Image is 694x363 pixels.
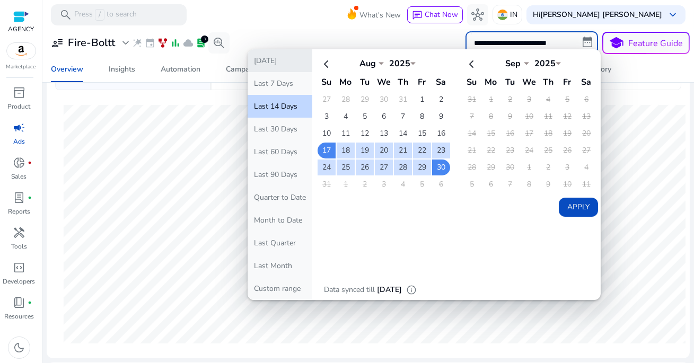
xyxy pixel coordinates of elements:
[74,9,137,21] p: Press to search
[68,37,115,49] h3: Fire-Boltt
[666,8,679,21] span: keyboard_arrow_down
[145,38,155,48] span: event
[248,163,312,186] button: Last 90 Days
[8,102,31,111] p: Product
[13,121,25,134] span: campaign
[170,38,181,48] span: bar_chart
[13,296,25,309] span: book_4
[8,207,30,216] p: Reports
[406,285,417,295] span: info
[529,58,561,69] div: 2025
[384,58,416,69] div: 2025
[3,277,36,286] p: Developers
[13,226,25,239] span: handyman
[248,209,312,232] button: Month to Date
[248,254,312,277] button: Last Month
[629,37,683,50] p: Feature Guide
[248,232,312,254] button: Last Quarter
[208,32,230,54] button: search_insights
[467,4,488,25] button: hub
[213,37,225,49] span: search_insights
[95,9,104,21] span: /
[183,38,194,48] span: cloud
[157,38,168,48] span: family_history
[28,161,32,165] span: fiber_manual_record
[540,10,662,20] b: [PERSON_NAME] [PERSON_NAME]
[7,43,36,59] img: amazon.svg
[11,242,27,251] p: Tools
[28,196,32,200] span: fiber_manual_record
[425,10,458,20] span: Chat Now
[407,6,463,23] button: chatChat Now
[248,72,312,95] button: Last 7 Days
[412,10,423,21] span: chat
[510,5,517,24] p: IN
[248,49,312,72] button: [DATE]
[12,172,27,181] p: Sales
[559,198,598,217] button: Apply
[59,8,72,21] span: search
[533,11,662,19] p: Hi
[248,277,312,300] button: Custom range
[324,284,375,296] p: Data synced till
[377,284,402,296] p: [DATE]
[6,63,36,71] p: Marketplace
[471,8,484,21] span: hub
[132,38,143,48] span: wand_stars
[352,58,384,69] div: Aug
[13,86,25,99] span: inventory_2
[201,36,208,43] div: 3
[226,66,292,73] div: Campaign Manager
[13,137,25,146] p: Ads
[609,36,625,51] span: school
[13,191,25,204] span: lab_profile
[497,58,529,69] div: Sep
[8,24,34,34] p: AGENCY
[248,186,312,209] button: Quarter to Date
[161,66,200,73] div: Automation
[13,156,25,169] span: donut_small
[602,32,690,54] button: schoolFeature Guide
[248,140,312,163] button: Last 60 Days
[51,66,83,73] div: Overview
[359,6,401,24] span: What's New
[51,37,64,49] span: user_attributes
[119,37,132,49] span: expand_more
[248,118,312,140] button: Last 30 Days
[248,95,312,118] button: Last 14 Days
[497,10,508,20] img: in.svg
[28,300,32,305] span: fiber_manual_record
[109,66,135,73] div: Insights
[196,38,206,48] span: lab_profile
[13,261,25,274] span: code_blocks
[13,341,25,354] span: dark_mode
[4,312,34,321] p: Resources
